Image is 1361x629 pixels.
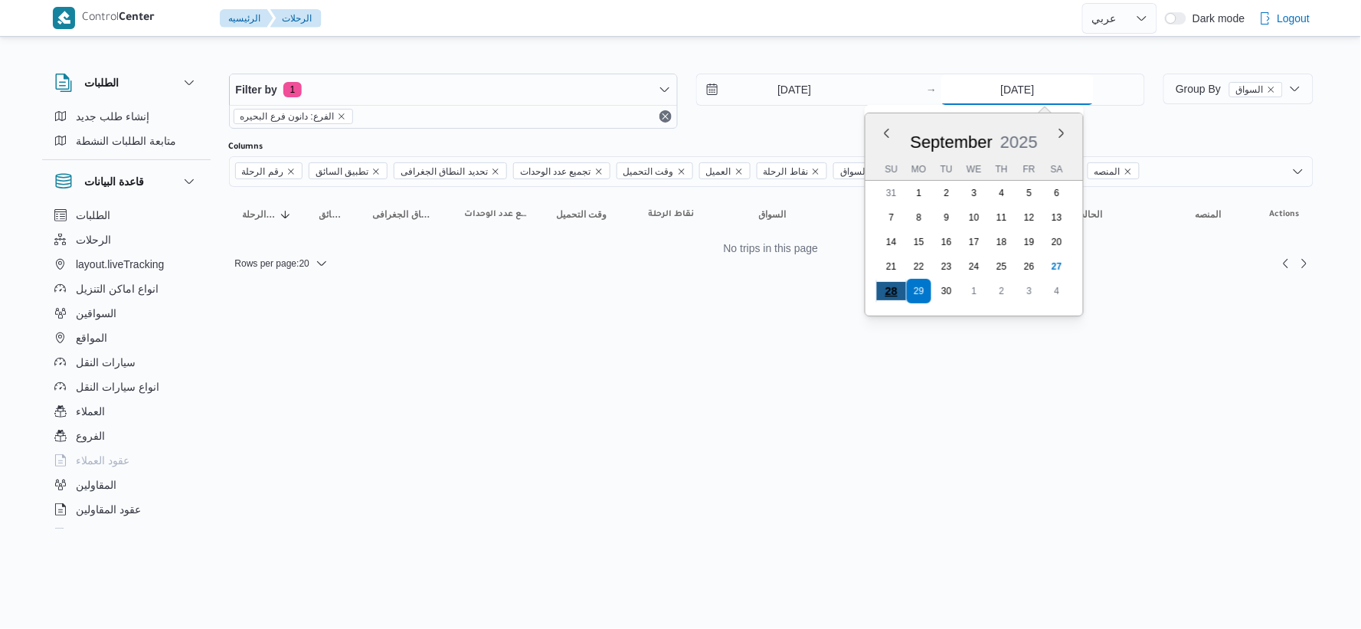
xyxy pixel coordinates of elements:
[1017,181,1042,205] div: day-5
[1045,205,1069,230] div: day-13
[1000,133,1038,152] span: 2025
[1075,202,1174,227] button: الحاله
[1186,12,1245,25] span: Dark mode
[76,132,176,150] span: متابعة الطلبات النشطة
[309,162,388,179] span: تطبيق السائق
[910,132,994,152] div: Button. Open the month selector. September is currently selected.
[962,230,986,254] div: day-17
[76,304,116,323] span: السواقين
[337,112,346,121] button: remove selected entity
[48,277,204,301] button: انواع اماكن التنزيل
[283,82,302,97] span: 1 active filters
[1292,165,1304,178] button: Open list of options
[934,159,959,180] div: Tu
[962,254,986,279] div: day-24
[907,181,931,205] div: day-1
[76,500,141,519] span: عقود المقاولين
[76,231,111,249] span: الرحلات
[48,203,204,228] button: الطلبات
[1045,254,1069,279] div: day-27
[76,476,116,494] span: المقاولين
[48,129,204,153] button: متابعة الطلبات النشطة
[753,202,845,227] button: السواق
[371,167,381,176] button: Remove تطبيق السائق from selection in this group
[934,205,959,230] div: day-9
[48,104,204,129] button: إنشاء طلب جديد
[934,181,959,205] div: day-2
[656,107,675,126] button: Remove
[962,205,986,230] div: day-10
[234,109,353,124] span: الفرع: دانون فرع البحيره
[833,162,887,179] span: السواق
[990,159,1014,180] div: Th
[367,202,443,227] button: تحديد النطاق الجغرافى
[623,163,674,180] span: وقت التحميل
[48,228,204,252] button: الرحلات
[76,255,164,274] span: layout.liveTracking
[990,205,1014,230] div: day-11
[48,350,204,375] button: سيارات النقل
[76,525,139,543] span: اجهزة التليفون
[1045,159,1069,180] div: Sa
[243,208,276,221] span: رقم الرحلة; Sorted in descending order
[1163,74,1313,104] button: Group Byالسواقremove selected entity
[76,280,159,298] span: انواع اماكن التنزيل
[465,208,529,221] span: تجميع عدد الوحدات
[962,159,986,180] div: We
[594,167,604,176] button: Remove تجميع عدد الوحدات from selection in this group
[1278,9,1310,28] span: Logout
[42,104,211,159] div: الطلبات
[990,230,1014,254] div: day-18
[280,208,292,221] svg: Sorted in descending order
[48,399,204,424] button: العملاء
[879,181,904,205] div: day-31
[48,473,204,497] button: المقاولين
[235,254,309,273] span: Rows per page : 20
[1045,230,1069,254] div: day-20
[394,162,507,179] span: تحديد النطاق الجغرافى
[220,9,273,28] button: الرئيسيه
[76,451,129,470] span: عقود العملاء
[48,252,204,277] button: layout.liveTracking
[76,329,107,347] span: المواقع
[757,162,827,179] span: نقاط الرحلة
[879,205,904,230] div: day-7
[313,202,352,227] button: تطبيق السائق
[617,162,693,179] span: وقت التحميل
[1045,181,1069,205] div: day-6
[401,163,488,180] span: تحديد النطاق الجغرافى
[1196,208,1222,221] span: المنصه
[48,448,204,473] button: عقود العملاء
[1295,254,1314,273] a: Next page, 2
[76,402,105,421] span: العملاء
[85,172,145,191] h3: قاعدة البيانات
[316,163,368,180] span: تطبيق السائق
[242,163,283,180] span: رقم الرحلة
[811,167,820,176] button: Remove نقاط الرحلة from selection in this group
[934,279,959,303] div: day-30
[48,497,204,522] button: عقود المقاولين
[1017,205,1042,230] div: day-12
[229,141,263,153] label: Columns
[1253,3,1317,34] button: Logout
[990,181,1014,205] div: day-4
[934,230,959,254] div: day-16
[1267,85,1276,94] button: remove selected entity
[1277,254,1295,273] button: Previous page
[697,74,871,105] input: Press the down key to open a popover containing a calendar.
[1045,279,1069,303] div: day-4
[119,12,155,25] b: Center
[237,202,298,227] button: رقم الرحلةSorted in descending order
[962,279,986,303] div: day-1
[1229,82,1283,97] span: السواق
[860,202,952,227] button: المقاول
[53,7,75,29] img: X8yXhbKr1z7QwAAAABJRU5ErkJggg==
[878,181,1071,303] div: month-2025-09
[76,353,136,372] span: سيارات النقل
[1189,202,1229,227] button: المنصه
[926,84,937,95] div: →
[76,107,149,126] span: إنشاء طلب جديد
[649,208,695,221] span: نقاط الرحلة
[990,254,1014,279] div: day-25
[76,378,159,396] span: انواع سيارات النقل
